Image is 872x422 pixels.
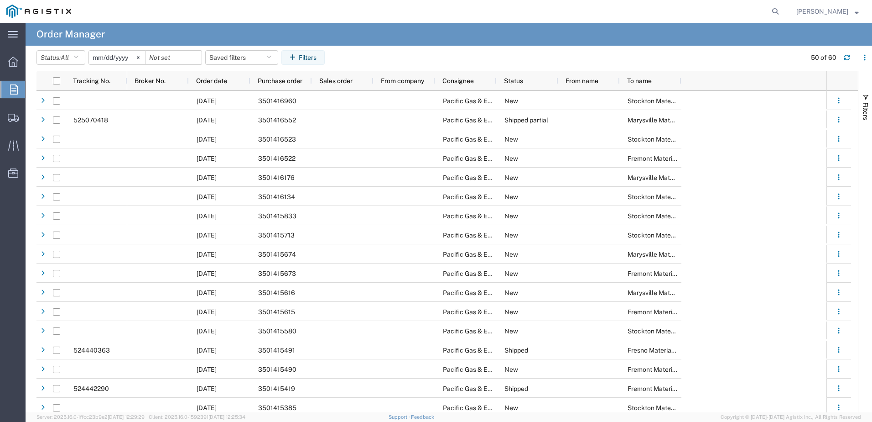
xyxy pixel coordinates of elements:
[197,289,217,296] span: 08/01/2025
[197,308,217,316] span: 08/01/2025
[628,366,711,373] span: Fremont Materials Receiving
[628,251,716,258] span: Marysville Materials Receiving
[197,174,217,181] span: 08/06/2025
[258,385,295,392] span: 3501415419
[36,50,85,65] button: Status:All
[197,116,217,124] span: 08/08/2025
[208,414,245,420] span: [DATE] 12:25:34
[504,212,518,220] span: New
[628,155,711,162] span: Fremont Materials Receiving
[628,327,683,335] span: Stockton Materials
[628,404,683,411] span: Stockton Materials
[258,308,295,316] span: 3501415615
[61,54,69,61] span: All
[504,97,518,105] span: New
[443,116,535,124] span: Pacific Gas & Electric Company
[504,404,518,411] span: New
[443,212,535,220] span: Pacific Gas & Electric Company
[628,289,716,296] span: Marysville Materials Receiving
[258,270,296,277] span: 3501415673
[73,116,108,124] span: 525070418
[258,366,296,373] span: 3501415490
[628,385,711,392] span: Fremont Materials Receiving
[73,77,110,84] span: Tracking No.
[258,212,296,220] span: 3501415833
[504,193,518,200] span: New
[628,174,716,181] span: Marysville Materials Receiving
[443,385,535,392] span: Pacific Gas & Electric Company
[258,174,295,181] span: 3501416176
[628,97,683,105] span: Stockton Materials
[281,50,325,65] button: Filters
[504,289,518,296] span: New
[443,404,535,411] span: Pacific Gas & Electric Company
[443,136,535,143] span: Pacific Gas & Electric Company
[504,347,528,354] span: Shipped
[205,50,278,65] button: Saved filters
[258,232,295,239] span: 3501415713
[197,251,217,258] span: 08/01/2025
[796,6,859,17] button: [PERSON_NAME]
[197,155,217,162] span: 08/08/2025
[197,97,217,105] span: 08/12/2025
[258,155,296,162] span: 3501416522
[721,413,861,421] span: Copyright © [DATE]-[DATE] Agistix Inc., All Rights Reserved
[443,232,535,239] span: Pacific Gas & Electric Company
[73,385,109,392] span: 524442290
[628,212,683,220] span: Stockton Materials
[443,347,535,354] span: Pacific Gas & Electric Company
[443,251,535,258] span: Pacific Gas & Electric Company
[258,97,296,105] span: 3501416960
[73,347,110,354] span: 524440363
[443,174,535,181] span: Pacific Gas & Electric Company
[443,270,535,277] span: Pacific Gas & Electric Company
[411,414,434,420] a: Feedback
[258,251,296,258] span: 3501415674
[389,414,411,420] a: Support
[6,5,71,18] img: logo
[504,155,518,162] span: New
[149,414,245,420] span: Client: 2025.16.0-1592391
[197,193,217,200] span: 08/05/2025
[504,270,518,277] span: New
[628,270,711,277] span: Fremont Materials Receiving
[258,77,302,84] span: Purchase order
[504,327,518,335] span: New
[628,116,716,124] span: Marysville Materials Receiving
[443,97,535,105] span: Pacific Gas & Electric Company
[443,366,535,373] span: Pacific Gas & Electric Company
[197,347,217,354] span: 07/31/2025
[628,308,711,316] span: Fremont Materials Receiving
[811,53,836,63] div: 50 of 60
[197,136,217,143] span: 08/08/2025
[443,327,535,335] span: Pacific Gas & Electric Company
[258,404,296,411] span: 3501415385
[504,232,518,239] span: New
[258,116,296,124] span: 3501416552
[196,77,227,84] span: Order date
[442,77,474,84] span: Consignee
[36,23,105,46] h4: Order Manager
[443,289,535,296] span: Pacific Gas & Electric Company
[197,232,217,239] span: 08/02/2025
[258,193,295,200] span: 3501416134
[443,155,535,162] span: Pacific Gas & Electric Company
[566,77,598,84] span: From name
[504,308,518,316] span: New
[108,414,145,420] span: [DATE] 12:29:29
[135,77,166,84] span: Broker No.
[796,6,848,16] span: DANIEL BERNAL
[628,347,706,354] span: Fresno Materials Receiving
[197,212,217,220] span: 08/04/2025
[197,385,217,392] span: 07/31/2025
[89,51,145,64] input: Not set
[319,77,353,84] span: Sales order
[197,366,217,373] span: 07/31/2025
[36,414,145,420] span: Server: 2025.16.0-1ffcc23b9e2
[197,270,217,277] span: 08/01/2025
[145,51,202,64] input: Not set
[862,102,869,120] span: Filters
[504,116,548,124] span: Shipped partial
[627,77,652,84] span: To name
[258,347,295,354] span: 3501415491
